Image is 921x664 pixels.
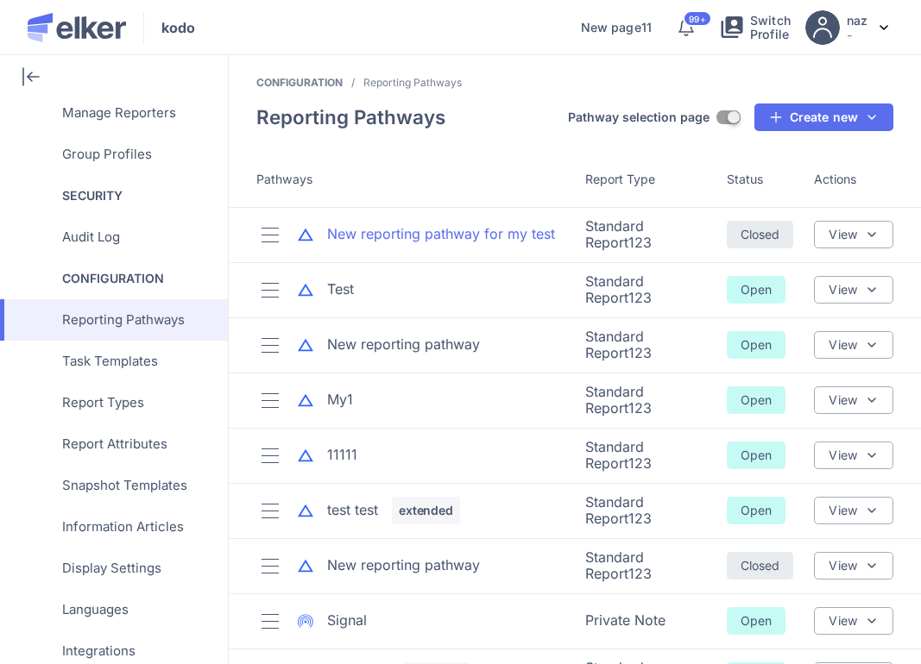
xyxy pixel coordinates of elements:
button: View [814,221,893,248]
span: Actions [814,172,856,186]
span: Reporting Pathways [62,299,185,341]
img: avatar [805,10,840,45]
p: Standard Report123 [585,439,706,472]
img: svg%3e [865,228,879,241]
div: New reporting pathway [327,335,480,354]
img: icon [298,227,313,242]
span: Open [741,394,772,406]
li: Configuration [256,76,343,90]
button: View [814,276,893,304]
p: Standard Report123 [585,549,706,582]
div: Test [327,279,354,299]
button: View [814,607,893,635]
span: Open [741,615,772,627]
span: Open [741,504,772,517]
div: New reporting pathway for my test [327,224,555,244]
img: icon [298,558,313,573]
span: Status [727,172,763,186]
button: Create new [754,103,893,131]
h5: naz [847,13,867,28]
span: Report Types [62,382,144,423]
div: New reporting pathway [327,555,480,575]
a: New page11 [581,21,652,34]
span: extended [399,502,453,519]
button: View [814,442,893,469]
img: icon [298,613,313,629]
img: svg%3e [865,338,879,352]
img: icon [298,392,313,408]
img: Elker [28,13,126,42]
li: Reporting Pathways [363,76,462,90]
span: Pathways [256,172,312,186]
span: Snapshot Templates [62,465,187,506]
span: Languages [62,589,129,630]
p: Standard Report123 [585,329,706,361]
span: Switch Profile [750,14,792,41]
img: icon [298,282,313,298]
span: Closed [741,229,779,241]
span: Open [741,339,772,351]
button: View [814,331,893,359]
p: Standard Report123 [585,273,706,306]
p: Standard Report123 [585,494,706,527]
span: Manage Reporters [62,92,176,134]
li: / [351,76,355,90]
img: svg%3e [865,614,879,628]
button: View [814,552,893,579]
img: svg%3e [865,559,879,573]
button: View [814,386,893,414]
div: Pathway selection page [568,108,710,126]
span: Audit Log [62,216,120,258]
img: icon [298,337,313,353]
img: svg%3e [769,110,783,124]
div: 11111 [327,445,357,465]
button: View [814,497,893,524]
div: Signal [327,611,367,630]
p: Standard Report123 [585,384,706,417]
span: Report Type [585,172,655,186]
span: 99+ [689,15,705,23]
p: - [847,28,867,42]
img: svg%3e [865,448,879,462]
img: icon [298,448,313,463]
img: svg%3e [880,25,888,30]
span: kodo [161,17,195,38]
img: svg%3e [865,504,879,517]
span: Task Templates [62,341,158,382]
p: Private Note [585,612,706,629]
span: Closed [741,560,779,572]
span: Open [741,449,772,461]
span: Open [741,284,772,296]
img: icon [298,503,313,518]
span: Report Attributes [62,423,167,465]
span: Information Articles [62,506,184,548]
div: My1 [327,390,353,410]
h4: Reporting Pathways [256,105,445,128]
img: svg%3e [865,110,879,124]
img: svg%3e [865,283,879,297]
span: Display Settings [62,548,161,589]
span: Group Profiles [62,134,152,175]
p: Standard Report123 [585,218,706,251]
div: test test [327,500,378,520]
img: svg%3e [865,393,879,407]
